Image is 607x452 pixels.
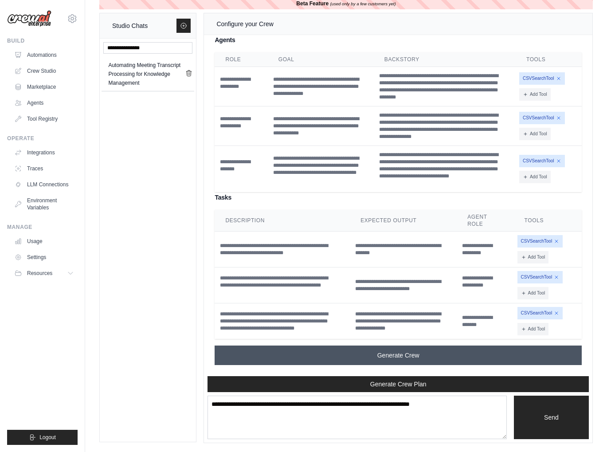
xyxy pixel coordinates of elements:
th: Expected Output [350,210,457,232]
div: Automating Meeting Transcript Processing for Knowledge Management [108,61,185,87]
th: Tools [514,210,582,232]
button: Add Tool [519,171,551,183]
span: Logout [39,434,56,441]
a: LLM Connections [11,177,78,192]
a: Agents [11,96,78,110]
button: Generate Crew [215,346,582,365]
a: Settings [11,250,78,264]
a: Traces [11,161,78,176]
div: Operate [7,135,78,142]
a: Environment Variables [11,193,78,215]
h4: Agents [215,35,582,45]
button: Add Tool [519,128,551,140]
button: Add Tool [519,88,551,101]
span: Resources [27,270,52,277]
span: CSVSearchTool [519,155,565,167]
i: (used only by a few customers yet) [330,1,396,6]
a: Automating Meeting Transcript Processing for Knowledge Management [106,61,185,87]
span: CSVSearchTool [517,271,563,283]
div: Studio Chats [112,20,148,31]
div: Manage [7,224,78,231]
span: CSVSearchTool [517,307,563,319]
img: Logo [7,10,51,27]
button: Add Tool [517,287,549,299]
a: Marketplace [11,80,78,94]
iframe: Chat Widget [563,409,607,452]
th: Description [215,210,350,232]
th: Backstory [374,52,516,67]
span: Generate Crew [377,351,419,360]
div: Configure your Crew [216,19,273,29]
a: Integrations [11,145,78,160]
div: Build [7,37,78,44]
button: Add Tool [517,251,549,263]
span: CSVSearchTool [519,112,565,124]
button: Generate Crew Plan [208,376,589,392]
th: Agent Role [457,210,513,232]
button: Send [514,396,589,439]
button: Add Tool [517,323,549,335]
button: Logout [7,430,78,445]
h4: Tasks [215,192,582,203]
a: Usage [11,234,78,248]
th: Tools [516,52,582,67]
a: Crew Studio [11,64,78,78]
b: Beta Feature [296,0,329,7]
a: Automations [11,48,78,62]
button: Resources [11,266,78,280]
span: CSVSearchTool [517,235,563,248]
th: Goal [268,52,374,67]
span: CSVSearchTool [519,72,565,85]
th: Role [215,52,267,67]
a: Tool Registry [11,112,78,126]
